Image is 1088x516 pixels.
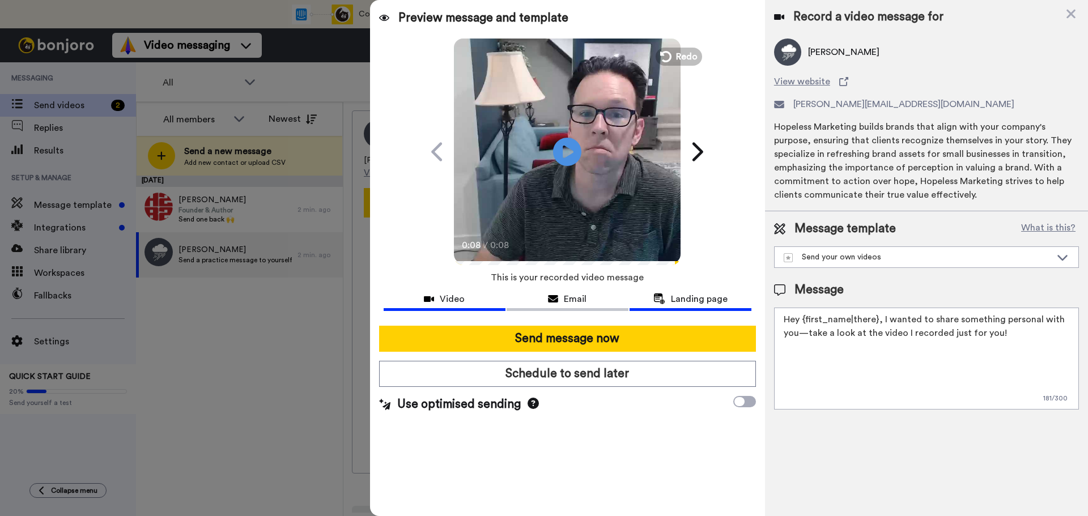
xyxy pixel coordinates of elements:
[462,238,482,252] span: 0:08
[379,326,756,352] button: Send message now
[784,253,793,262] img: demo-template.svg
[784,251,1051,263] div: Send your own videos
[1018,220,1079,237] button: What is this?
[794,220,896,237] span: Message template
[794,282,844,298] span: Message
[564,292,586,306] span: Email
[774,308,1079,410] textarea: Hey {first_name|there}, I wanted to share something personal with you—take a look at the video I ...
[490,238,510,252] span: 0:08
[440,292,465,306] span: Video
[491,265,644,290] span: This is your recorded video message
[484,238,488,252] span: /
[379,361,756,387] button: Schedule to send later
[793,97,1014,111] span: [PERSON_NAME][EMAIL_ADDRESS][DOMAIN_NAME]
[671,292,728,306] span: Landing page
[397,396,521,413] span: Use optimised sending
[774,120,1079,202] div: Hopeless Marketing builds brands that align with your company's purpose, ensuring that clients re...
